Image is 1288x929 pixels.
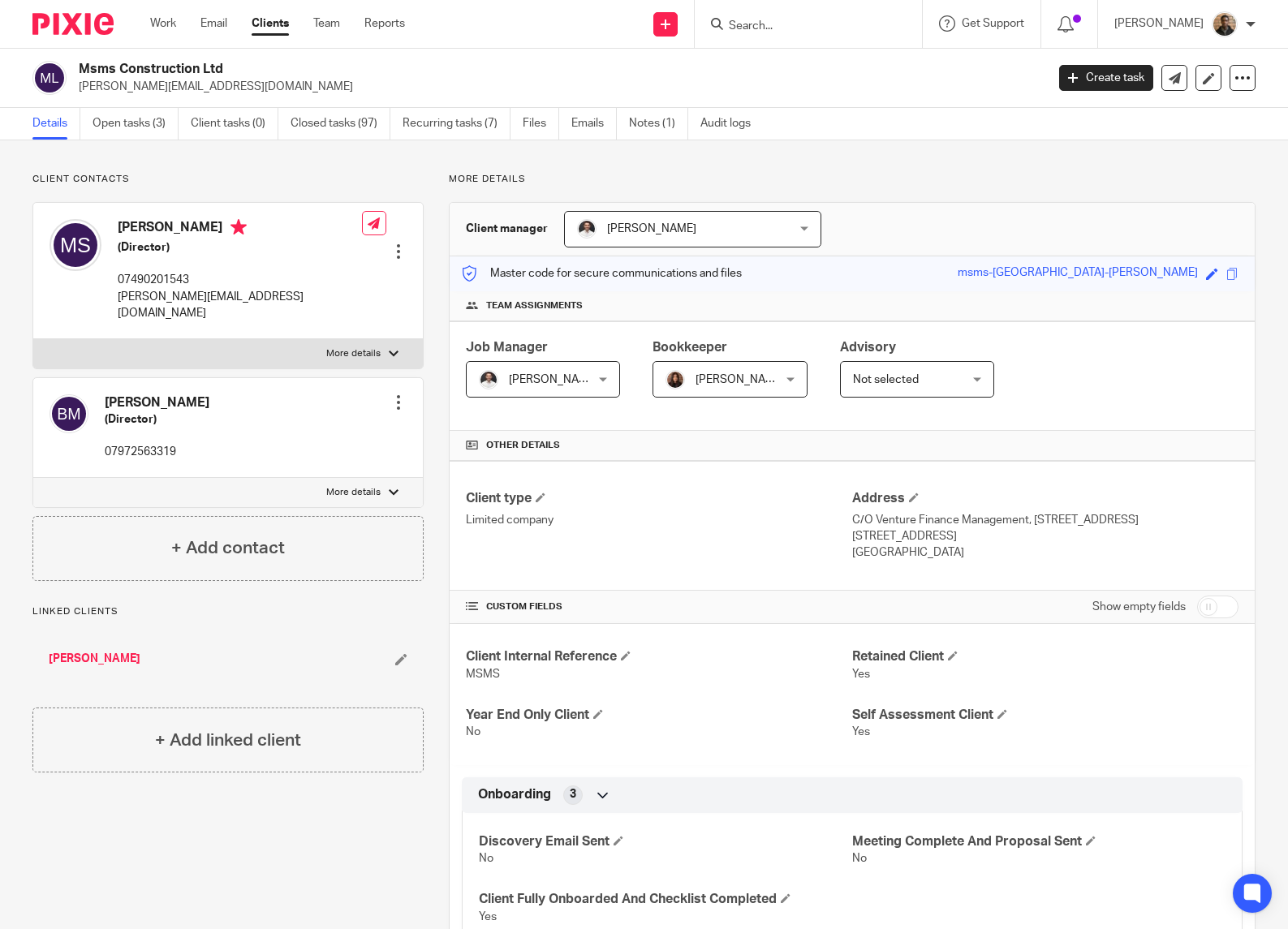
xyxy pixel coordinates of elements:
a: Open tasks (3) [93,108,179,140]
span: [PERSON_NAME] [696,374,785,385]
span: 3 [570,786,576,802]
h2: Msms Construction Ltd [79,61,843,78]
span: No [466,726,480,738]
h4: + Add contact [171,535,285,561]
p: Limited company [466,512,852,528]
span: [PERSON_NAME] [509,374,598,385]
a: Files [523,108,559,140]
div: msms-[GEOGRAPHIC_DATA]-[PERSON_NAME] [958,265,1198,283]
span: Yes [852,669,870,680]
a: Notes (1) [629,108,688,140]
p: [PERSON_NAME][EMAIL_ADDRESS][DOMAIN_NAME] [79,79,1035,95]
span: MSMS [466,669,500,680]
h4: Discovery Email Sent [479,833,852,850]
p: More details [326,486,381,499]
h4: [PERSON_NAME] [118,219,362,239]
a: Work [150,15,176,32]
img: svg%3E [32,61,67,95]
p: 07972563319 [105,444,209,460]
h4: Self Assessment Client [852,707,1238,724]
h3: Client manager [466,221,548,237]
span: No [852,853,867,864]
p: More details [449,173,1256,186]
a: Details [32,108,80,140]
input: Search [727,19,873,34]
h4: Retained Client [852,648,1238,665]
p: [GEOGRAPHIC_DATA] [852,544,1238,561]
span: [PERSON_NAME] [607,223,696,234]
h4: Meeting Complete And Proposal Sent [852,833,1226,850]
a: Emails [571,108,617,140]
span: Other details [486,439,560,452]
span: Advisory [840,341,896,354]
a: Audit logs [700,108,763,140]
p: Linked clients [32,605,424,618]
span: Yes [852,726,870,738]
h4: + Add linked client [155,728,301,753]
a: Recurring tasks (7) [403,108,510,140]
a: Create task [1059,65,1153,91]
img: Headshot.jpg [666,370,685,389]
label: Show empty fields [1092,599,1186,615]
span: Onboarding [478,786,551,803]
a: Email [200,15,227,32]
p: Master code for secure communications and files [462,265,742,282]
img: Pixie [32,13,114,35]
span: Get Support [962,18,1024,29]
h4: Client Fully Onboarded And Checklist Completed [479,891,852,908]
a: Closed tasks (97) [291,108,390,140]
h4: Client Internal Reference [466,648,852,665]
h4: [PERSON_NAME] [105,394,209,411]
p: [PERSON_NAME][EMAIL_ADDRESS][DOMAIN_NAME] [118,289,362,322]
h4: Client type [466,490,852,507]
a: Reports [364,15,405,32]
p: More details [326,347,381,360]
img: svg%3E [50,394,88,433]
p: [PERSON_NAME] [1114,15,1204,32]
span: Not selected [853,374,919,385]
h4: Year End Only Client [466,707,852,724]
img: dom%20slack.jpg [577,219,597,239]
h4: Address [852,490,1238,507]
span: Job Manager [466,341,548,354]
a: Clients [252,15,289,32]
p: C/O Venture Finance Management, [STREET_ADDRESS] [852,512,1238,528]
img: svg%3E [50,219,101,271]
span: Yes [479,911,497,923]
p: [STREET_ADDRESS] [852,528,1238,544]
span: Bookkeeper [653,341,727,354]
p: Client contacts [32,173,424,186]
h5: (Director) [118,239,362,256]
a: Team [313,15,340,32]
span: No [479,853,493,864]
h5: (Director) [105,411,209,428]
img: WhatsApp%20Image%202025-04-23%20.jpg [1212,11,1238,37]
i: Primary [230,219,247,235]
h4: CUSTOM FIELDS [466,600,852,613]
img: dom%20slack.jpg [479,370,498,389]
a: [PERSON_NAME] [49,651,140,667]
p: 07490201543 [118,272,362,288]
span: Team assignments [486,299,583,312]
a: Client tasks (0) [191,108,278,140]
